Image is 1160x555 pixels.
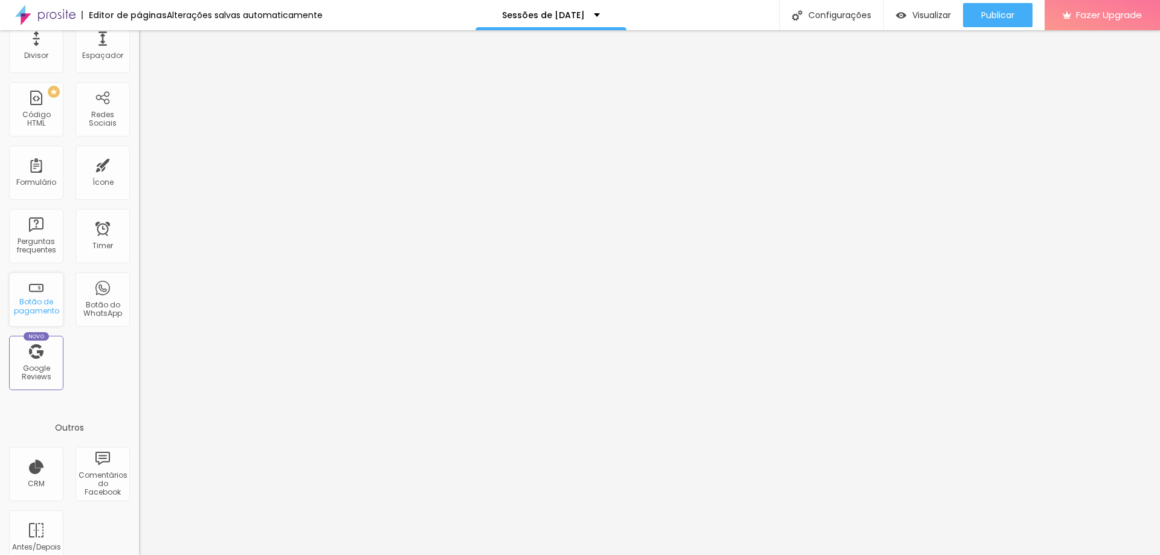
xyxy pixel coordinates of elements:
[502,11,585,19] p: Sessões de [DATE]
[912,10,951,20] span: Visualizar
[896,10,906,21] img: view-1.svg
[12,111,60,128] div: Código HTML
[963,3,1033,27] button: Publicar
[79,301,126,318] div: Botão do WhatsApp
[12,237,60,255] div: Perguntas frequentes
[82,51,123,60] div: Espaçador
[1076,10,1142,20] span: Fazer Upgrade
[792,10,802,21] img: Icone
[79,111,126,128] div: Redes Sociais
[12,298,60,315] div: Botão de pagamento
[24,51,48,60] div: Divisor
[12,543,60,551] div: Antes/Depois
[884,3,963,27] button: Visualizar
[16,178,56,187] div: Formulário
[167,11,323,19] div: Alterações salvas automaticamente
[139,30,1160,555] iframe: Editor
[92,242,113,250] div: Timer
[12,364,60,382] div: Google Reviews
[981,10,1014,20] span: Publicar
[79,471,126,497] div: Comentários do Facebook
[28,480,45,488] div: CRM
[92,178,114,187] div: Ícone
[82,11,167,19] div: Editor de páginas
[24,332,50,341] div: Novo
